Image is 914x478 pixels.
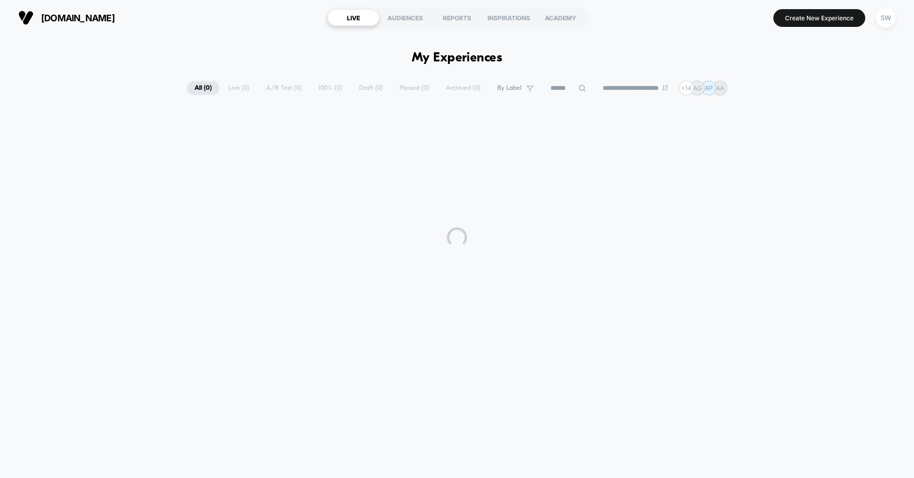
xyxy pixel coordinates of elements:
h1: My Experiences [412,51,503,65]
div: INSPIRATIONS [483,10,535,26]
div: ACADEMY [535,10,586,26]
div: + 14 [679,81,694,95]
span: All ( 0 ) [187,81,219,95]
p: AG [693,84,702,92]
p: AA [716,84,724,92]
span: [DOMAIN_NAME] [41,13,115,23]
div: REPORTS [431,10,483,26]
button: SW [873,8,899,28]
div: SW [876,8,896,28]
img: end [662,85,668,91]
button: Create New Experience [773,9,865,27]
div: AUDIENCES [379,10,431,26]
button: [DOMAIN_NAME] [15,10,118,26]
p: AP [705,84,713,92]
span: By Label [497,84,521,92]
div: LIVE [328,10,379,26]
img: Visually logo [18,10,34,25]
